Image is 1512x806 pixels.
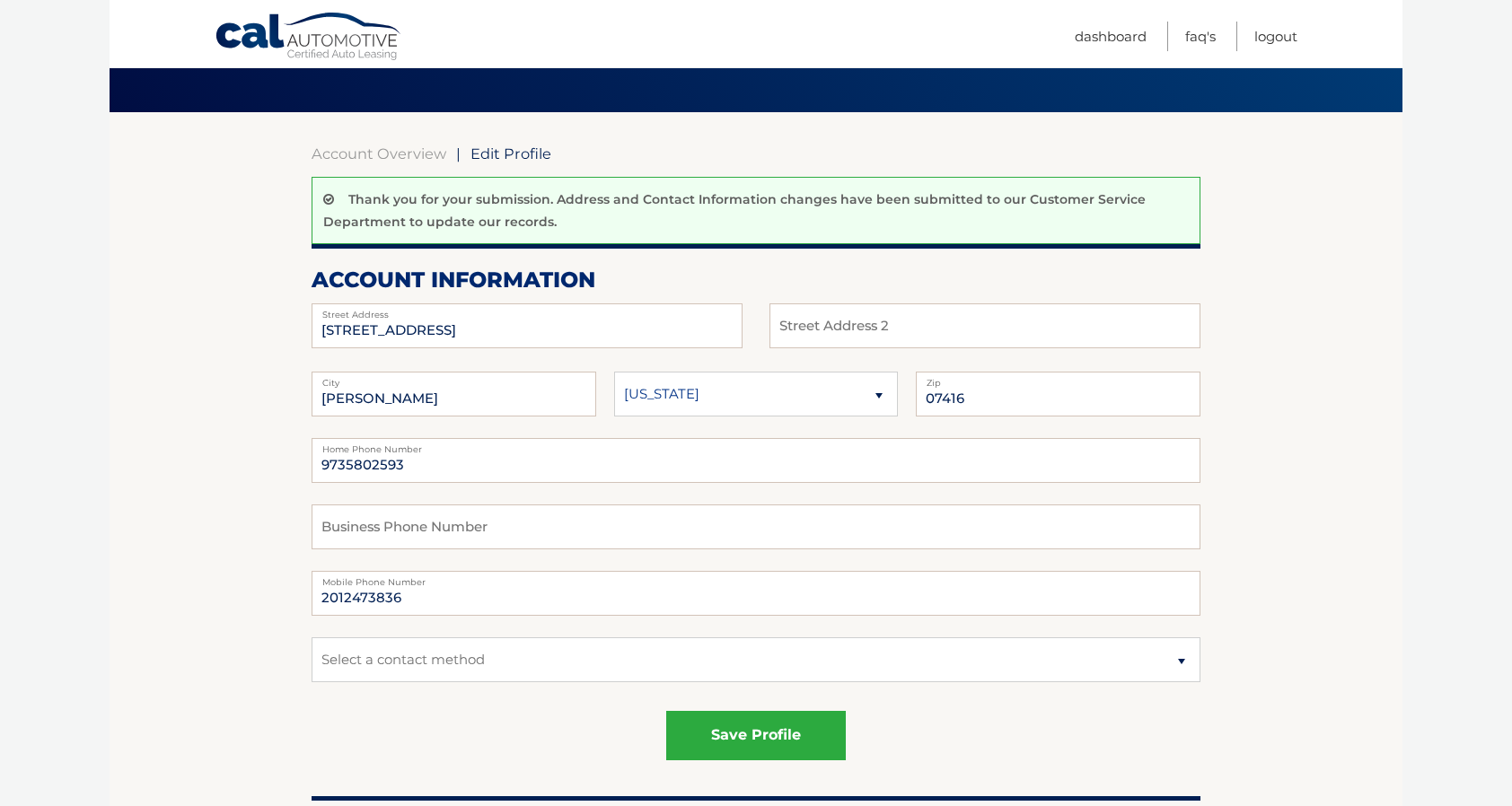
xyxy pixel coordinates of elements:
input: Zip [916,372,1200,416]
input: City [312,372,596,416]
label: Mobile Phone Number [312,571,1200,585]
input: Street Address 2 [769,303,1200,348]
label: Home Phone Number [312,438,1200,452]
input: Home Phone Number [312,438,1200,483]
span: | [456,145,461,162]
label: City [312,372,596,386]
h2: account information [312,267,1200,293]
input: Mobile Phone Number [312,571,1200,616]
label: Zip [916,372,1200,386]
a: Dashboard [1075,22,1147,51]
button: save profile [666,711,846,760]
a: FAQ's [1185,22,1216,51]
p: Thank you for your submission. Address and Contact Information changes have been submitted to our... [323,191,1146,230]
input: Business Phone Number [312,504,1200,549]
label: Street Address [312,303,743,318]
a: Account Overview [312,145,446,162]
a: Logout [1254,22,1297,51]
span: Edit Profile [470,145,551,162]
a: Cal Automotive [215,12,403,64]
input: Street Address 2 [312,303,743,348]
